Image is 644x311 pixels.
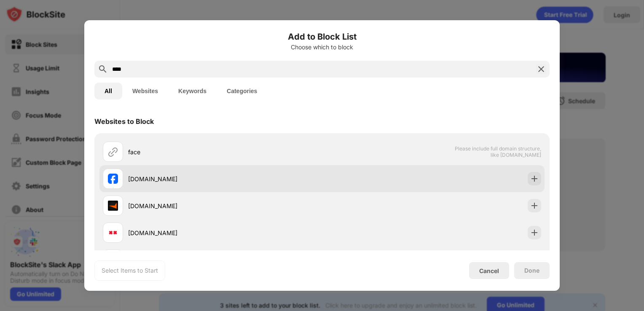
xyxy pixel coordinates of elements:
img: url.svg [108,147,118,157]
span: Please include full domain structure, like [DOMAIN_NAME] [454,145,541,158]
img: search-close [536,64,546,74]
div: Websites to Block [94,117,154,126]
div: [DOMAIN_NAME] [128,174,322,183]
div: face [128,147,322,156]
img: favicons [108,174,118,184]
h6: Add to Block List [94,30,550,43]
button: Categories [217,83,267,99]
button: All [94,83,122,99]
img: search.svg [98,64,108,74]
button: Websites [122,83,168,99]
div: Select Items to Start [102,266,158,275]
button: Keywords [168,83,217,99]
div: Choose which to block [94,44,550,51]
div: [DOMAIN_NAME] [128,201,322,210]
img: favicons [108,201,118,211]
div: [DOMAIN_NAME] [128,228,322,237]
div: Cancel [479,267,499,274]
img: favicons [108,228,118,238]
div: Done [524,267,539,274]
